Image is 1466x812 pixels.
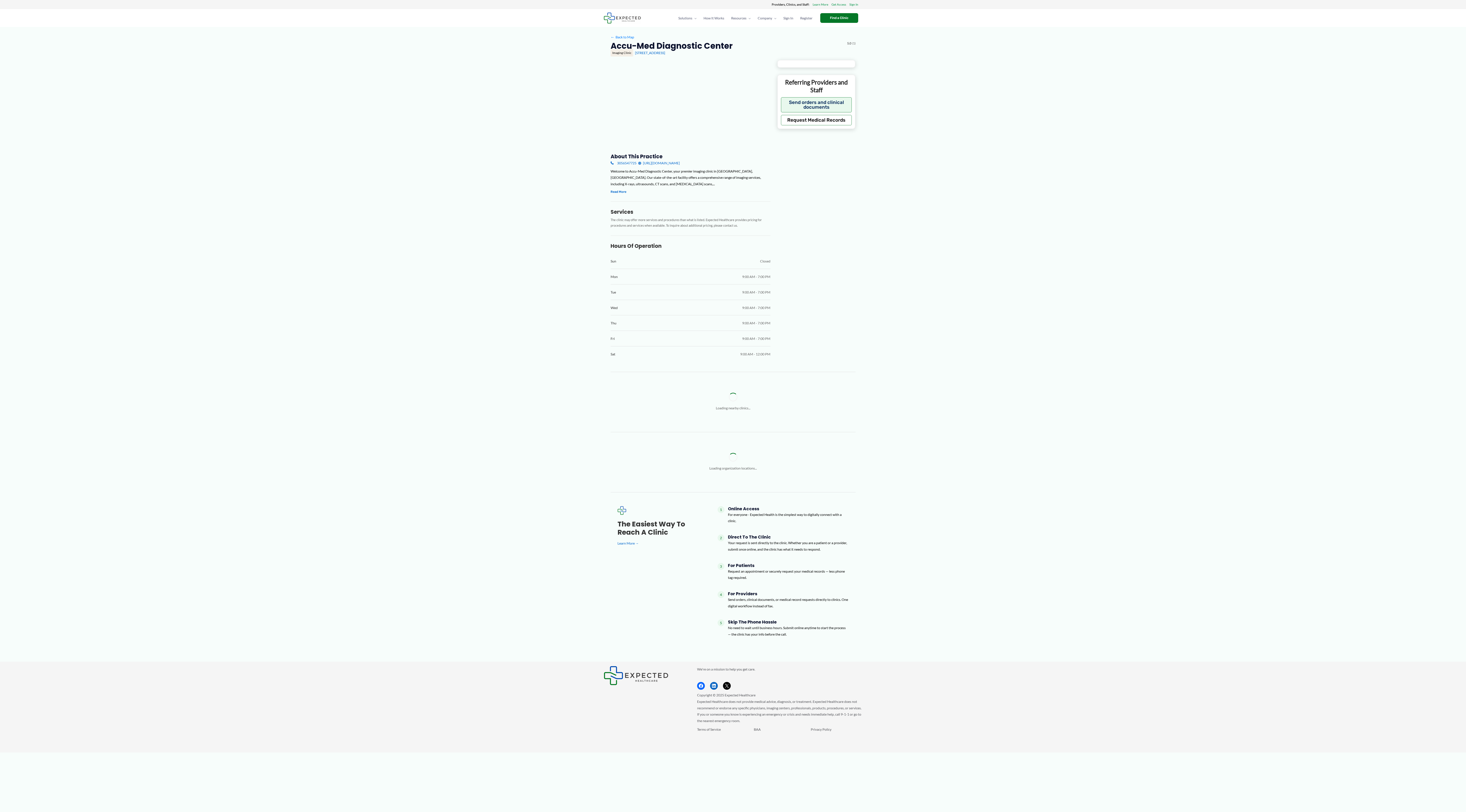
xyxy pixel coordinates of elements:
[742,335,770,342] span: 9:00 AM - 7:00 PM
[831,2,846,7] a: Get Access
[611,351,615,357] span: Sat
[811,727,831,731] a: Privacy Policy
[716,405,750,411] p: Loading nearby clinics...
[678,11,692,26] span: Solutions
[742,273,770,280] span: 9:00 AM - 7:00 PM
[604,666,686,685] aside: Footer Widget 1
[611,34,634,40] a: ←Back to Map
[611,243,770,249] h3: Hours of Operation
[611,168,770,187] div: Welcome to Accu-Med Diagnostic Center, your premier imaging clinic in [GEOGRAPHIC_DATA], [GEOGRAP...
[611,335,615,342] span: Fri
[783,11,793,26] span: Sign In
[611,273,618,280] span: Mon
[852,41,856,46] span: (1)
[781,97,852,112] button: Send orders and clinical documents
[728,625,849,637] p: No need to wait until business hours. Submit online anytime to start the process — the clinic has...
[728,534,849,540] h4: Direct to the Clinic
[754,11,780,26] a: CompanyMenu Toggle
[611,35,615,39] span: ←
[742,320,770,326] span: 9:00 AM - 7:00 PM
[697,727,721,731] a: Terms of Service
[618,540,704,547] a: Learn More →
[611,320,616,326] span: Thu
[718,534,724,541] span: 2
[611,289,616,295] span: Tue
[718,619,724,626] span: 5
[728,11,754,26] a: ResourcesMenu Toggle
[742,305,770,311] span: 9:00 AM - 7:00 PM
[728,511,849,524] p: For everyone - Expected Health is the simplest way to digitally connect with a clinic.
[618,520,704,537] h3: The Easiest Way to Reach a Clinic
[760,258,770,264] span: Closed
[675,11,700,26] a: SolutionsMenu Toggle
[611,160,636,166] a: 3056547725
[675,11,816,26] nav: Primary Site Navigation
[754,727,761,731] a: BAA
[697,726,863,742] aside: Footer Widget 3
[635,51,665,55] a: [STREET_ADDRESS]
[728,540,849,552] p: Your request is sent directly to the clinic. Whether you are a patient or a provider, submit once...
[697,699,861,723] span: Expected Healthcare does not provide medical advice, diagnosis, or treatment. Expected Healthcare...
[800,11,812,26] span: Register
[728,591,849,596] h4: For Providers
[611,153,770,160] h3: About this practice
[728,568,849,581] p: Request an appointment or securely request your medical records — less phone tag required.
[797,11,816,26] a: Register
[611,41,733,51] h2: Accu-Med Diagnostic Center
[718,591,724,598] span: 4
[697,666,863,690] aside: Footer Widget 2
[604,13,641,24] img: Expected Healthcare Logo - side, dark font, small
[728,619,849,625] h4: Skip the Phone Hassle
[604,666,668,685] img: Expected Healthcare Logo - side, dark font, small
[709,465,757,471] p: Loading organization locations...
[781,115,852,125] button: Request Medical Records
[746,11,751,26] span: Menu Toggle
[611,305,618,311] span: Wed
[728,563,849,568] h4: For Patients
[700,11,728,26] a: How It Works
[611,189,626,195] button: Read More
[618,506,626,515] img: Expected Healthcare Logo
[611,49,633,57] div: Imaging Clinic
[638,160,680,166] a: [URL][DOMAIN_NAME]
[692,11,697,26] span: Menu Toggle
[718,563,724,570] span: 3
[728,596,849,609] p: Send orders, clinical documents, or medical record requests directly to clinics. One digital work...
[718,506,724,513] span: 1
[847,41,851,46] span: 5.0
[820,13,858,23] a: Find a Clinic
[758,11,772,26] span: Company
[781,78,852,94] p: Referring Providers and Staff
[611,217,770,229] p: The clinic may offer more services and procedures than what is listed. Expected Healthcare provid...
[728,506,849,511] h4: Online Access
[772,11,776,26] span: Menu Toggle
[849,2,858,7] a: Sign In
[740,351,770,357] span: 9:00 AM - 12:00 PM
[611,209,770,215] h3: Services
[611,258,616,264] span: Sun
[780,11,797,26] a: Sign In
[704,11,724,26] span: How It Works
[697,693,756,697] span: Copyright © 2025 Expected Healthcare
[813,2,828,7] a: Learn More
[742,289,770,295] span: 9:00 AM - 7:00 PM
[731,11,746,26] span: Resources
[772,3,809,6] strong: Providers, Clinics, and Staff:
[697,666,863,672] p: We're on a mission to help you get care.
